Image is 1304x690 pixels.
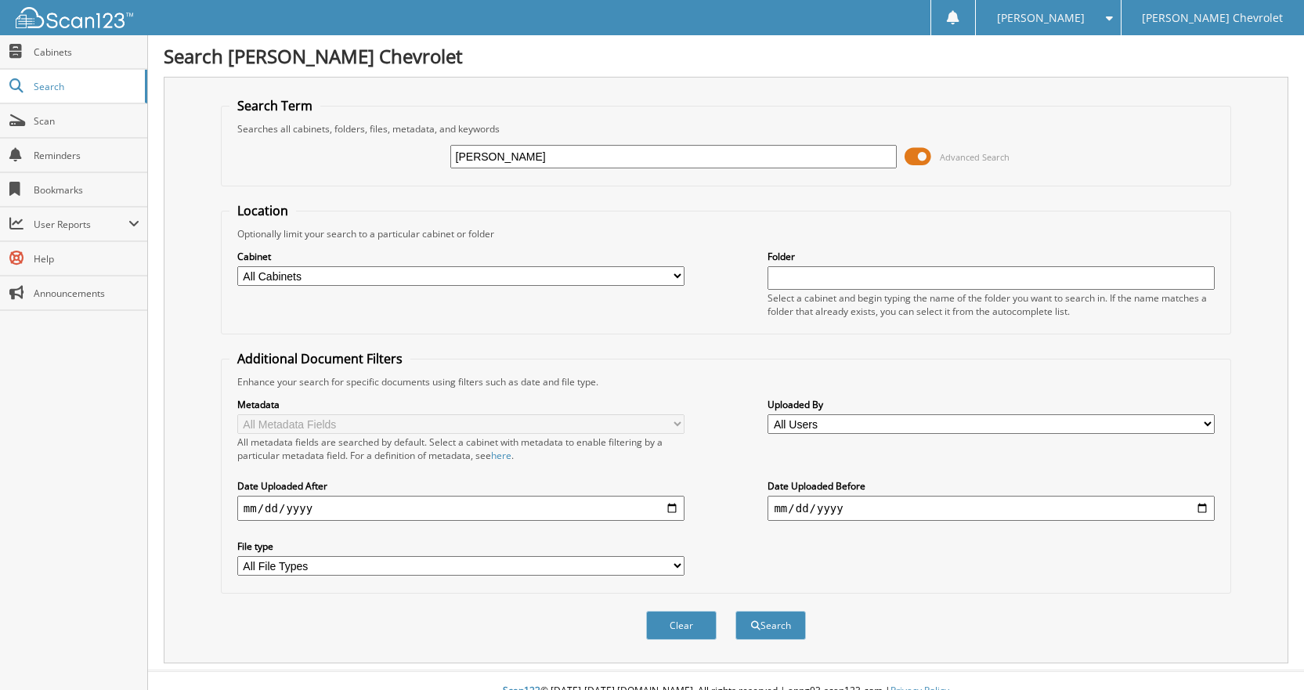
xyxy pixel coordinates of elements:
[16,7,133,28] img: scan123-logo-white.svg
[768,398,1215,411] label: Uploaded By
[646,611,717,640] button: Clear
[34,287,139,300] span: Announcements
[34,114,139,128] span: Scan
[34,45,139,59] span: Cabinets
[229,227,1223,240] div: Optionally limit your search to a particular cabinet or folder
[34,80,137,93] span: Search
[237,496,685,521] input: start
[237,540,685,553] label: File type
[768,496,1215,521] input: end
[229,202,296,219] legend: Location
[229,375,1223,388] div: Enhance your search for specific documents using filters such as date and file type.
[768,250,1215,263] label: Folder
[237,435,685,462] div: All metadata fields are searched by default. Select a cabinet with metadata to enable filtering b...
[229,122,1223,135] div: Searches all cabinets, folders, files, metadata, and keywords
[34,218,128,231] span: User Reports
[997,13,1085,23] span: [PERSON_NAME]
[164,43,1288,69] h1: Search [PERSON_NAME] Chevrolet
[735,611,806,640] button: Search
[1226,615,1304,690] iframe: Chat Widget
[940,151,1010,163] span: Advanced Search
[237,250,685,263] label: Cabinet
[34,252,139,266] span: Help
[229,350,410,367] legend: Additional Document Filters
[237,398,685,411] label: Metadata
[34,183,139,197] span: Bookmarks
[491,449,511,462] a: here
[768,479,1215,493] label: Date Uploaded Before
[768,291,1215,318] div: Select a cabinet and begin typing the name of the folder you want to search in. If the name match...
[1142,13,1283,23] span: [PERSON_NAME] Chevrolet
[237,479,685,493] label: Date Uploaded After
[34,149,139,162] span: Reminders
[229,97,320,114] legend: Search Term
